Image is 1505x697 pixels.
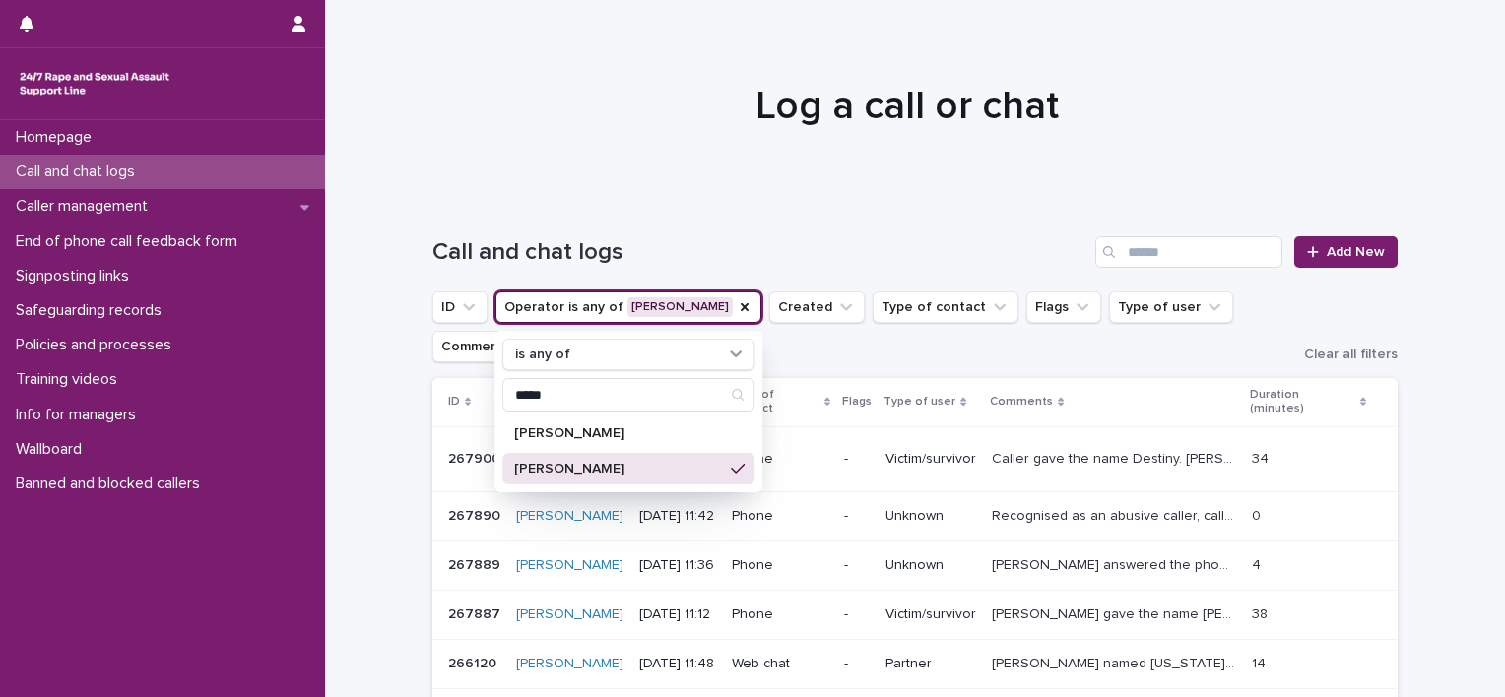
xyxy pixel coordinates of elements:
tr: 267890267890 [PERSON_NAME] [DATE] 11:42Phone-UnknownRecognised as an abusive caller, called helpl... [432,492,1398,541]
p: 38 [1252,602,1272,623]
p: Phone [732,451,828,468]
span: Clear all filters [1304,348,1398,361]
p: 0 [1252,504,1265,525]
p: 14 [1252,652,1270,672]
button: Type of contact [873,291,1018,323]
a: [PERSON_NAME] [516,656,623,672]
p: Duration (minutes) [1250,384,1355,420]
p: 266120 [448,652,500,672]
p: Comments [990,391,1053,412]
p: Type of user [883,391,955,412]
a: [PERSON_NAME] [516,606,623,623]
p: - [844,451,870,468]
p: Homepage [8,128,107,147]
p: Chatter named Georgia, shared that her boyfriend was sexually assaulted by a stranger (female) on... [992,652,1240,672]
p: 267890 [448,504,504,525]
p: 267887 [448,602,504,623]
a: [PERSON_NAME] [516,508,623,525]
h1: Call and chat logs [432,238,1087,267]
p: Safeguarding records [8,301,177,320]
a: [PERSON_NAME] [516,557,623,574]
div: Search [502,378,754,412]
p: 34 [1252,447,1273,468]
p: Recognised as an abusive caller, called helpline worker a "fucking bitch" before hanging up in in... [992,504,1240,525]
p: Call and chat logs [8,162,151,181]
p: Phone [732,606,828,623]
p: - [844,557,870,574]
p: Victim/survivor [885,606,976,623]
a: Add New [1294,236,1398,268]
p: - [844,508,870,525]
p: 4 [1252,553,1265,574]
tr: 266120266120 [PERSON_NAME] [DATE] 11:48Web chat-Partner[PERSON_NAME] named [US_STATE], shared tha... [432,639,1398,688]
p: 267900 [448,447,504,468]
h1: Log a call or chat [425,83,1390,130]
p: Victim/survivor [885,451,976,468]
button: Created [769,291,865,323]
p: End of phone call feedback form [8,232,253,251]
p: Phone [732,508,828,525]
p: Policies and processes [8,336,187,354]
p: Training videos [8,370,133,389]
p: [DATE] 11:12 [639,606,716,623]
tr: 267900267900 [PERSON_NAME] [DATE] 12:20Phone-Victim/survivorCaller gave the name Destiny. [PERSON... [432,426,1398,492]
p: Banned and blocked callers [8,475,216,493]
p: ID [448,391,460,412]
input: Search [1095,236,1282,268]
p: - [844,606,870,623]
p: - [844,656,870,672]
p: [PERSON_NAME] [514,426,723,440]
img: rhQMoQhaT3yELyF149Cw [16,64,173,103]
p: [PERSON_NAME] [514,462,723,475]
p: Caller gave the name Leanne. She has reported her ex-husband for rape, sexual abuse and voyeurism... [992,602,1240,623]
input: Search [503,379,753,411]
p: 267889 [448,553,504,574]
p: [DATE] 11:36 [639,557,716,574]
p: Caller gave the name Destiny. Caller disclosed that her ex-partner strangled her until she lost c... [992,447,1240,468]
tr: 267889267889 [PERSON_NAME] [DATE] 11:36Phone-Unknown[PERSON_NAME] answered the phone and was whis... [432,541,1398,591]
p: is any of [515,347,570,363]
p: Caller answered the phone and was whispering, then began shouting. Seemed unresponsive to helplin... [992,553,1240,574]
tr: 267887267887 [PERSON_NAME] [DATE] 11:12Phone-Victim/survivor[PERSON_NAME] gave the name [PERSON_N... [432,590,1398,639]
p: Type of contact [730,384,819,420]
button: Comments [432,331,544,362]
p: [DATE] 11:42 [639,508,716,525]
p: Wallboard [8,440,98,459]
p: Info for managers [8,406,152,424]
p: Caller management [8,197,164,216]
p: Unknown [885,557,976,574]
p: Partner [885,656,976,672]
p: Web chat [732,656,828,672]
button: Type of user [1109,291,1233,323]
p: Signposting links [8,267,145,285]
span: Add New [1327,245,1385,259]
button: ID [432,291,488,323]
button: Clear all filters [1288,348,1398,361]
p: Flags [842,391,872,412]
p: Unknown [885,508,976,525]
button: Flags [1026,291,1101,323]
button: Operator [495,291,761,323]
p: [DATE] 11:48 [639,656,716,672]
p: Phone [732,557,828,574]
